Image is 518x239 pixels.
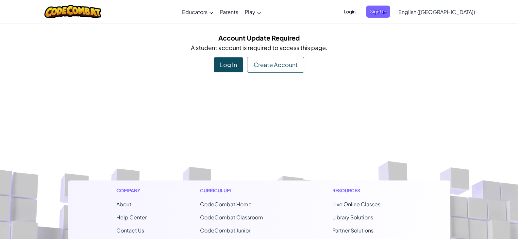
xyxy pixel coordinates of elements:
a: Parents [217,3,242,21]
div: Create Account [247,57,304,73]
a: About [116,201,131,208]
span: Educators [182,9,208,15]
a: Help Center [116,214,147,221]
a: CodeCombat Classroom [200,214,263,221]
a: Library Solutions [332,214,373,221]
a: CodeCombat Junior [200,227,250,234]
button: Sign Up [366,6,390,18]
a: Partner Solutions [332,227,374,234]
h1: Company [116,187,147,194]
h1: Curriculum [200,187,279,194]
a: English ([GEOGRAPHIC_DATA]) [395,3,478,21]
span: CodeCombat Home [200,201,252,208]
a: Educators [179,3,217,21]
a: Live Online Classes [332,201,380,208]
div: Log In [214,57,243,72]
span: Play [245,9,255,15]
img: CodeCombat logo [44,5,102,18]
h1: Resources [332,187,402,194]
h5: Account Update Required [73,33,445,43]
button: Login [340,6,359,18]
span: English ([GEOGRAPHIC_DATA]) [398,9,475,15]
a: Play [242,3,264,21]
span: Contact Us [116,227,144,234]
p: A student account is required to access this page. [73,43,445,52]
